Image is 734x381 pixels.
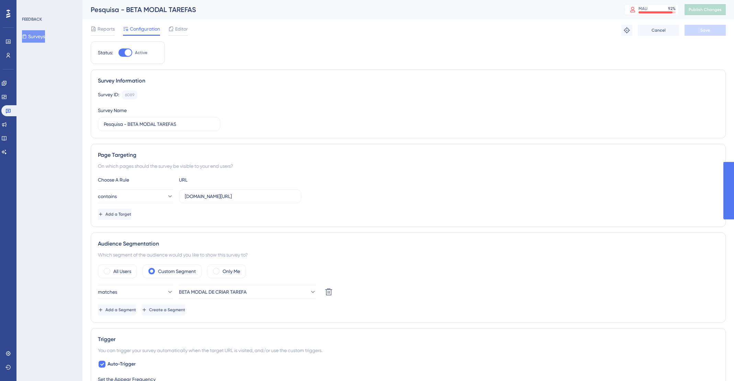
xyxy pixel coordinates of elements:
[22,30,45,43] button: Surveys
[108,360,136,368] span: Auto-Trigger
[104,120,214,128] input: Type your Survey name
[668,6,676,11] div: 92 %
[105,211,131,217] span: Add a Target
[98,90,119,99] div: Survey ID:
[179,288,247,296] span: BETA MODAL DE CRIAR TAREFA
[98,151,719,159] div: Page Targeting
[98,304,136,315] button: Add a Segment
[185,193,295,200] input: yourwebsite.com/path
[98,162,719,170] div: On which pages should the survey be visible to your end users?
[689,7,722,12] span: Publish Changes
[700,28,710,33] span: Save
[639,6,647,11] div: MAU
[705,354,726,374] iframe: UserGuiding AI Assistant Launcher
[685,25,726,36] button: Save
[98,288,117,296] span: matches
[22,17,42,22] div: FEEDBACK
[125,92,134,98] div: 6089
[98,335,719,344] div: Trigger
[179,285,316,299] button: BETA MODAL DE CRIAR TAREFA
[98,251,719,259] div: Which segment of the audience would you like to show this survey to?
[105,307,136,313] span: Add a Segment
[98,240,719,248] div: Audience Segmentation
[98,48,113,57] div: Status:
[149,307,185,313] span: Create a Segment
[175,25,188,33] span: Editor
[98,106,127,115] div: Survey Name
[130,25,160,33] span: Configuration
[179,176,255,184] div: URL
[135,50,147,55] span: Active
[98,346,719,355] div: You can trigger your survey automatically when the target URL is visited, and/or use the custom t...
[685,4,726,15] button: Publish Changes
[98,77,719,85] div: Survey Information
[652,28,666,33] span: Cancel
[638,25,679,36] button: Cancel
[98,192,117,200] span: contains
[98,176,173,184] div: Choose A Rule
[223,267,240,275] label: Only Me
[98,285,173,299] button: matches
[158,267,196,275] label: Custom Segment
[98,189,173,203] button: contains
[98,25,115,33] span: Reports
[113,267,131,275] label: All Users
[98,209,131,220] button: Add a Target
[142,304,185,315] button: Create a Segment
[91,5,607,14] div: Pesquisa - BETA MODAL TAREFAS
